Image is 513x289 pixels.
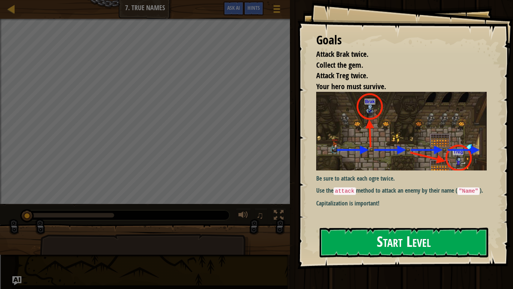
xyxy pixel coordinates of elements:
[3,23,510,30] div: Delete
[316,70,368,81] span: Attack Treg twice.
[457,187,480,195] code: "Name"
[307,81,485,92] li: Your hero must survive.
[3,30,510,37] div: Options
[3,50,510,57] div: Move To ...
[267,2,286,19] button: Show game menu
[223,2,244,15] button: Ask AI
[316,92,487,170] img: True names
[316,60,363,70] span: Collect the gem.
[307,60,485,71] li: Collect the gem.
[255,208,267,224] button: ♫
[316,186,487,195] p: Use the method to attack an enemy by their name ( ).
[247,4,260,11] span: Hints
[316,81,386,91] span: Your hero must survive.
[307,49,485,60] li: Attack Brak twice.
[320,228,488,257] button: Start Level
[316,32,487,49] div: Goals
[333,187,356,195] code: attack
[256,210,264,221] span: ♫
[316,199,487,208] p: Capitalization is important!
[316,174,487,183] p: Be sure to attack each ogre twice.
[3,17,510,23] div: Move To ...
[307,70,485,81] li: Attack Treg twice.
[271,208,286,224] button: Toggle fullscreen
[227,4,240,11] span: Ask AI
[3,37,510,44] div: Sign out
[316,49,368,59] span: Attack Brak twice.
[3,10,510,17] div: Sort New > Old
[3,3,510,10] div: Sort A > Z
[236,208,251,224] button: Adjust volume
[3,44,510,50] div: Rename
[12,276,21,285] button: Ask AI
